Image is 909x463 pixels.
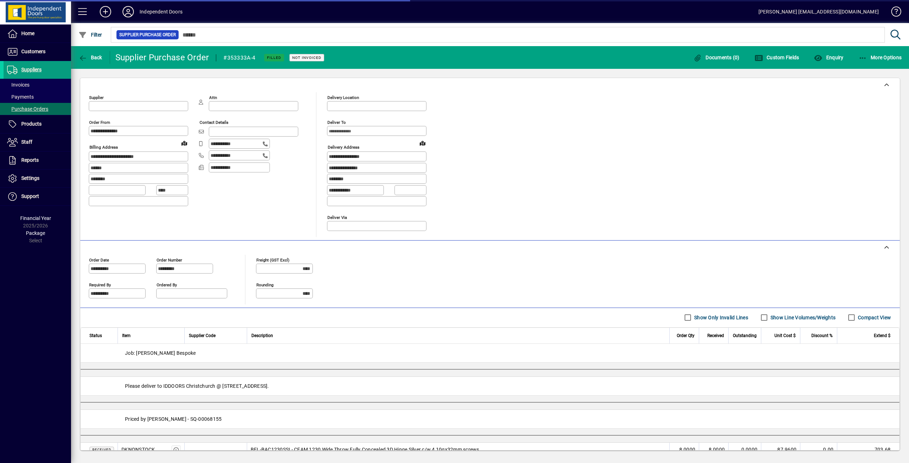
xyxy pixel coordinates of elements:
[21,175,39,181] span: Settings
[20,215,51,221] span: Financial Year
[699,443,728,457] td: 8.0000
[89,332,102,340] span: Status
[669,443,699,457] td: 8.0000
[121,446,155,453] div: DKNONSTOCK
[4,103,71,115] a: Purchase Orders
[4,79,71,91] a: Invoices
[327,95,359,100] mat-label: Delivery Location
[71,51,110,64] app-page-header-button: Back
[761,443,800,457] td: 87.9600
[886,1,900,24] a: Knowledge Base
[811,332,833,340] span: Discount %
[814,55,843,60] span: Enquiry
[856,314,891,321] label: Compact View
[81,377,899,395] div: Please deliver to IDDOORS Christchurch @ [STREET_ADDRESS].
[21,67,42,72] span: Suppliers
[733,332,757,340] span: Outstanding
[117,5,140,18] button: Profile
[857,51,904,64] button: More Options
[417,137,428,149] a: View on map
[758,6,879,17] div: [PERSON_NAME] [EMAIL_ADDRESS][DOMAIN_NAME]
[769,314,835,321] label: Show Line Volumes/Weights
[874,332,891,340] span: Extend $
[800,443,837,457] td: 0.00
[21,49,45,54] span: Customers
[21,139,32,145] span: Staff
[692,51,741,64] button: Documents (0)
[115,52,209,63] div: Supplier Purchase Order
[189,332,216,340] span: Supplier Code
[4,115,71,133] a: Products
[77,51,104,64] button: Back
[140,6,183,17] div: Independent Doors
[81,410,899,428] div: Priced by [PERSON_NAME] - SQ-00068155
[256,282,273,287] mat-label: Rounding
[859,55,902,60] span: More Options
[7,94,34,100] span: Payments
[4,43,71,61] a: Customers
[209,95,217,100] mat-label: Attn
[26,230,45,236] span: Package
[89,282,111,287] mat-label: Required by
[89,95,104,100] mat-label: Supplier
[78,55,102,60] span: Back
[157,257,182,262] mat-label: Order number
[4,170,71,187] a: Settings
[677,332,695,340] span: Order Qty
[179,137,190,149] a: View on map
[119,31,176,38] span: Supplier Purchase Order
[157,282,177,287] mat-label: Ordered by
[4,133,71,151] a: Staff
[267,55,281,60] span: Filled
[89,257,109,262] mat-label: Order date
[251,446,479,453] span: BEL-BAC1230SSI - CEAM 1230 Wide Throw Fully Concealed 3D Hinge Silver c/w 4 10gx32mm screws
[292,55,321,60] span: Not Invoiced
[753,51,801,64] button: Custom Fields
[4,25,71,43] a: Home
[7,82,29,88] span: Invoices
[256,257,289,262] mat-label: Freight (GST excl)
[77,28,104,41] button: Filter
[4,91,71,103] a: Payments
[837,443,899,457] td: 703.68
[812,51,845,64] button: Enquiry
[223,52,255,64] div: #353333A-4
[21,157,39,163] span: Reports
[327,215,347,220] mat-label: Deliver via
[707,332,724,340] span: Received
[94,5,117,18] button: Add
[4,188,71,205] a: Support
[251,332,273,340] span: Description
[21,121,42,127] span: Products
[122,332,131,340] span: Item
[728,443,761,457] td: 0.0000
[78,32,102,38] span: Filter
[21,31,34,36] span: Home
[92,448,111,452] span: Received
[89,120,110,125] mat-label: Order from
[774,332,796,340] span: Unit Cost $
[327,120,346,125] mat-label: Deliver To
[7,106,48,112] span: Purchase Orders
[21,193,39,199] span: Support
[693,55,740,60] span: Documents (0)
[755,55,799,60] span: Custom Fields
[81,344,899,362] div: Job: [PERSON_NAME] Bespoke
[693,314,748,321] label: Show Only Invalid Lines
[4,151,71,169] a: Reports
